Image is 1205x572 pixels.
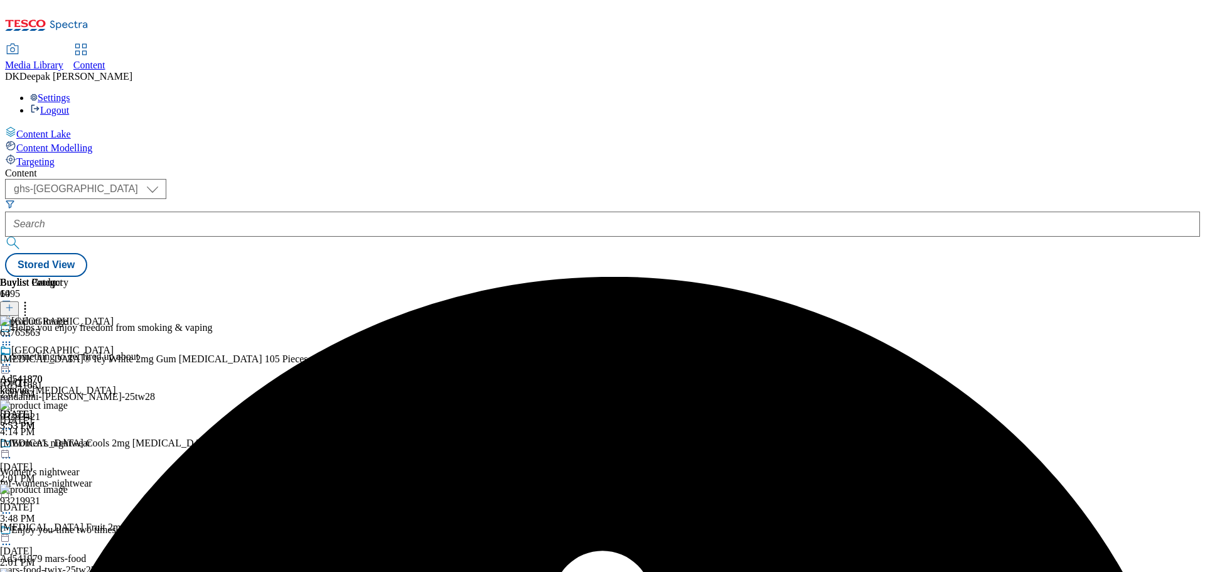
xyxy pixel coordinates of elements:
span: DK [5,71,19,82]
span: Content [73,60,105,70]
a: Media Library [5,45,63,71]
a: Settings [30,92,70,103]
span: Content Lake [16,129,71,139]
div: Content [5,168,1200,179]
a: Content [73,45,105,71]
svg: Search Filters [5,199,15,209]
button: Stored View [5,253,87,277]
span: Content Modelling [16,143,92,153]
a: Content Lake [5,126,1200,140]
a: Content Modelling [5,140,1200,154]
span: Media Library [5,60,63,70]
span: Deepak [PERSON_NAME] [19,71,132,82]
input: Search [5,212,1200,237]
span: Targeting [16,156,55,167]
a: Logout [30,105,69,116]
a: Targeting [5,154,1200,168]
